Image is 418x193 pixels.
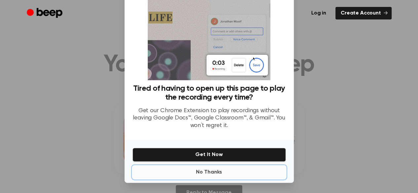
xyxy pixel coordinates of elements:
a: Beep [27,7,64,20]
button: Get It Now [133,148,286,162]
button: No Thanks [133,166,286,179]
p: Get our Chrome Extension to play recordings without leaving Google Docs™, Google Classroom™, & Gm... [133,107,286,130]
a: Log in [306,7,331,19]
a: Create Account [335,7,392,19]
h3: Tired of having to open up this page to play the recording every time? [133,84,286,102]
